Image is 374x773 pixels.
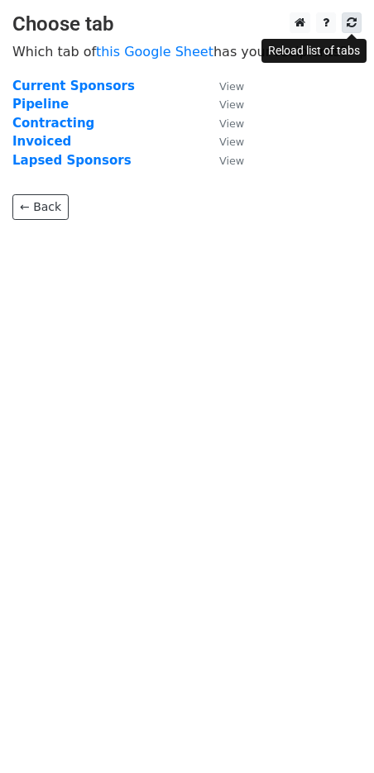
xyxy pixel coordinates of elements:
[219,136,244,148] small: View
[12,134,71,149] a: Invoiced
[203,79,244,93] a: View
[219,98,244,111] small: View
[219,155,244,167] small: View
[261,39,367,63] div: Reload list of tabs
[219,117,244,130] small: View
[12,194,69,220] a: ← Back
[203,116,244,131] a: View
[12,153,132,168] a: Lapsed Sponsors
[219,80,244,93] small: View
[203,97,244,112] a: View
[12,116,94,131] a: Contracting
[96,44,213,60] a: this Google Sheet
[291,694,374,773] iframe: Chat Widget
[12,97,69,112] a: Pipeline
[203,153,244,168] a: View
[12,43,362,60] p: Which tab of has your recipients?
[12,12,362,36] h3: Choose tab
[203,134,244,149] a: View
[12,79,135,93] a: Current Sponsors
